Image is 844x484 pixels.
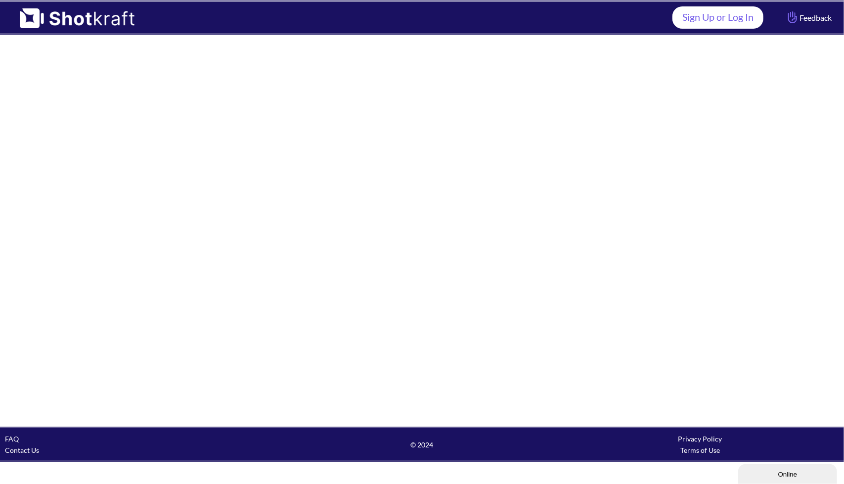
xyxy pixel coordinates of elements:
a: Sign Up or Log In [672,6,763,29]
img: Hand Icon [786,9,800,26]
span: © 2024 [283,439,561,450]
a: Contact Us [5,446,39,454]
div: Privacy Policy [561,433,839,444]
iframe: chat widget [738,462,839,484]
a: FAQ [5,435,19,443]
span: Feedback [786,12,832,23]
div: Terms of Use [561,444,839,456]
